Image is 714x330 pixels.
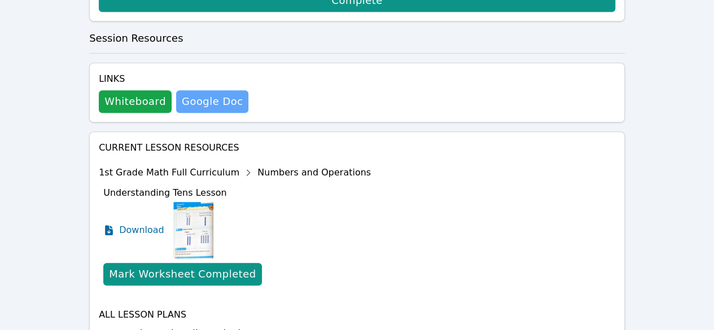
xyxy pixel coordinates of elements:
[173,202,213,258] img: Understanding Tens Lesson
[99,308,615,322] h4: All Lesson Plans
[119,223,164,237] span: Download
[99,90,172,113] button: Whiteboard
[99,164,371,182] div: 1st Grade Math Full Curriculum Numbers and Operations
[103,187,227,198] span: Understanding Tens Lesson
[99,141,615,155] h4: Current Lesson Resources
[99,72,248,86] h4: Links
[109,266,256,282] div: Mark Worksheet Completed
[103,202,164,258] a: Download
[176,90,248,113] a: Google Doc
[89,30,625,46] h3: Session Resources
[103,263,261,285] button: Mark Worksheet Completed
